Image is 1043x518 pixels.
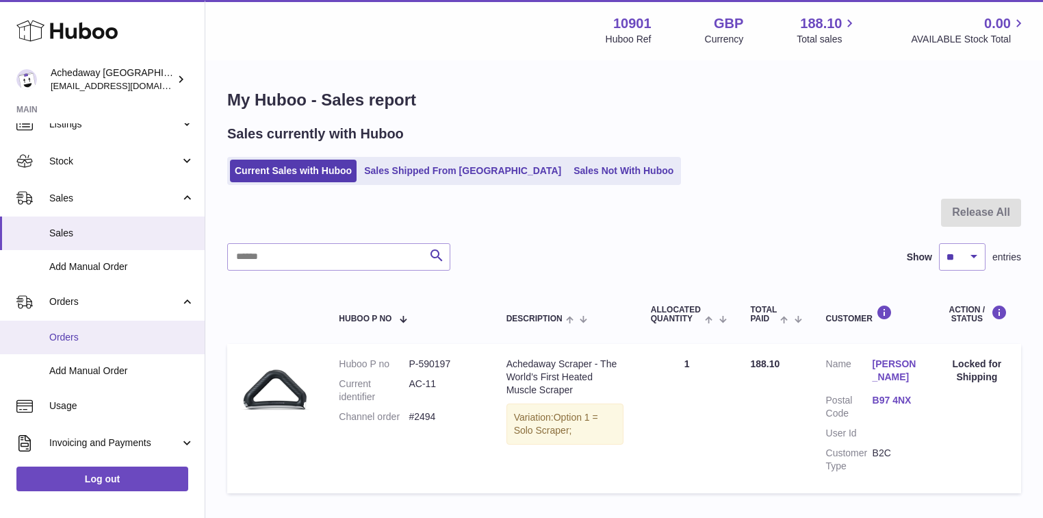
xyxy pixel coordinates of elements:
span: Total paid [751,306,777,323]
dt: Postal Code [826,394,873,420]
img: Achedaway-Muscle-Scraper.png [241,358,309,426]
label: Show [907,251,932,264]
span: Option 1 = Solo Scraper; [514,412,598,436]
span: Listings [49,118,180,131]
span: 0.00 [984,14,1011,33]
span: Description [506,314,563,323]
dd: P-590197 [409,358,478,371]
span: Stock [49,155,180,168]
span: Total sales [797,33,858,46]
span: Huboo P no [339,314,391,323]
td: 1 [637,344,737,493]
div: Currency [705,33,744,46]
span: Orders [49,331,194,344]
span: AVAILABLE Stock Total [911,33,1027,46]
div: Variation: [506,404,623,445]
div: Locked for Shipping [947,358,1007,384]
a: Current Sales with Huboo [230,160,357,182]
img: admin@newpb.co.uk [16,69,37,90]
div: Customer [826,305,919,323]
strong: GBP [714,14,743,33]
h2: Sales currently with Huboo [227,125,404,143]
div: Huboo Ref [606,33,652,46]
div: Achedaway [GEOGRAPHIC_DATA] [51,66,174,92]
dt: Customer Type [826,447,873,473]
a: Sales Not With Huboo [569,160,678,182]
span: 188.10 [800,14,842,33]
a: Log out [16,467,188,491]
span: 188.10 [751,358,780,369]
dd: B2C [873,447,919,473]
span: ALLOCATED Quantity [651,306,701,323]
span: [EMAIL_ADDRESS][DOMAIN_NAME] [51,80,201,91]
a: B97 4NX [873,394,919,407]
dd: AC-11 [409,378,478,404]
dt: Current identifier [339,378,409,404]
div: Achedaway Scraper - The World’s First Heated Muscle Scraper [506,358,623,397]
a: [PERSON_NAME] [873,358,919,384]
span: Invoicing and Payments [49,436,180,449]
span: Usage [49,399,194,412]
span: Add Manual Order [49,365,194,378]
dt: Channel order [339,410,409,423]
dt: Name [826,358,873,387]
a: 188.10 Total sales [797,14,858,46]
strong: 10901 [613,14,652,33]
a: 0.00 AVAILABLE Stock Total [911,14,1027,46]
span: Sales [49,192,180,205]
dd: #2494 [409,410,478,423]
h1: My Huboo - Sales report [227,89,1021,111]
span: Orders [49,295,180,308]
span: Add Manual Order [49,260,194,273]
dt: User Id [826,427,873,440]
div: Action / Status [947,305,1007,323]
dt: Huboo P no [339,358,409,371]
span: entries [992,251,1021,264]
a: Sales Shipped From [GEOGRAPHIC_DATA] [359,160,566,182]
span: Sales [49,227,194,240]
